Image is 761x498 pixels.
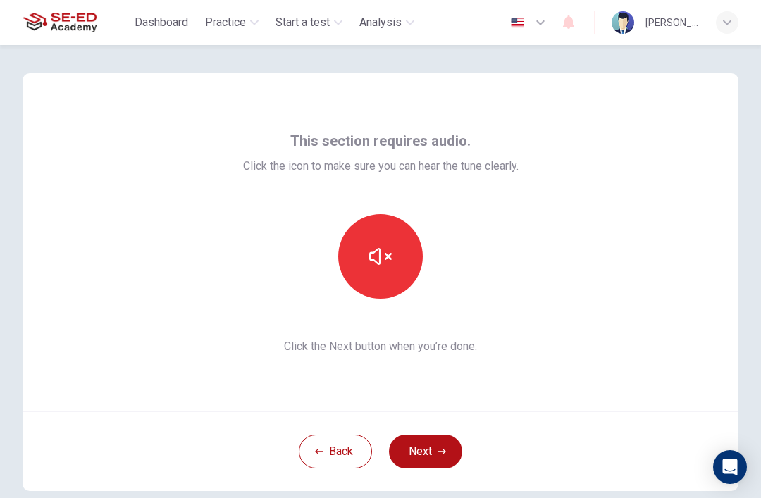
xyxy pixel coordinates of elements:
button: Start a test [270,10,348,35]
span: This section requires audio. [290,130,471,152]
button: Dashboard [129,10,194,35]
span: Analysis [359,14,402,31]
div: [PERSON_NAME] [645,14,699,31]
div: Open Intercom Messenger [713,450,747,484]
button: Next [389,435,462,468]
a: SE-ED Academy logo [23,8,129,37]
span: Click the icon to make sure you can hear the tune clearly. [243,158,519,175]
button: Analysis [354,10,420,35]
span: Click the Next button when you’re done. [243,338,519,355]
img: en [509,18,526,28]
span: Start a test [276,14,330,31]
span: Practice [205,14,246,31]
button: Back [299,435,372,468]
button: Practice [199,10,264,35]
img: SE-ED Academy logo [23,8,97,37]
span: Dashboard [135,14,188,31]
img: Profile picture [612,11,634,34]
